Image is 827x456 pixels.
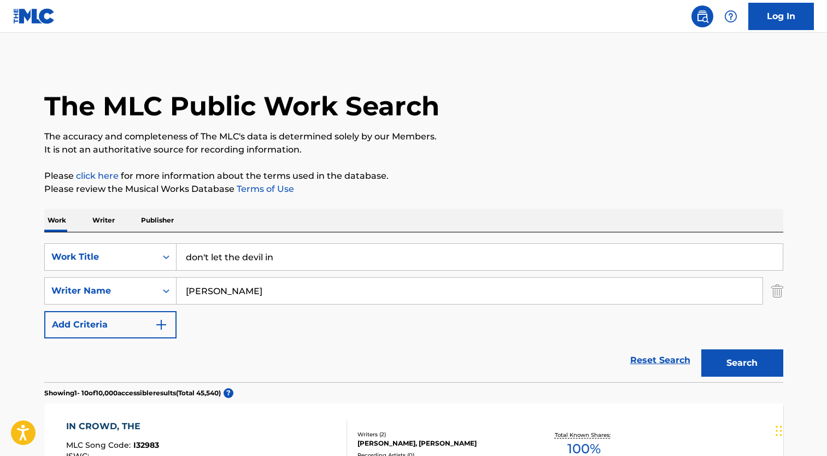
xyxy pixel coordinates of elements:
[691,5,713,27] a: Public Search
[89,209,118,232] p: Writer
[44,130,783,143] p: The accuracy and completeness of The MLC's data is determined solely by our Members.
[76,171,119,181] a: click here
[771,277,783,305] img: Delete Criterion
[555,431,613,439] p: Total Known Shares:
[51,284,150,297] div: Writer Name
[155,318,168,331] img: 9d2ae6d4665cec9f34b9.svg
[724,10,737,23] img: help
[720,5,742,27] div: Help
[772,404,827,456] iframe: Chat Widget
[625,348,696,372] a: Reset Search
[66,440,133,450] span: MLC Song Code :
[44,209,69,232] p: Work
[44,169,783,183] p: Please for more information about the terms used in the database.
[701,349,783,377] button: Search
[357,439,523,448] div: [PERSON_NAME], [PERSON_NAME]
[224,388,233,398] span: ?
[44,183,783,196] p: Please review the Musical Works Database
[51,250,150,264] div: Work Title
[44,143,783,156] p: It is not an authoritative source for recording information.
[44,388,221,398] p: Showing 1 - 10 of 10,000 accessible results (Total 45,540 )
[44,90,439,122] h1: The MLC Public Work Search
[44,243,783,382] form: Search Form
[696,10,709,23] img: search
[748,3,814,30] a: Log In
[776,414,782,447] div: Drag
[133,440,159,450] span: I32983
[13,8,55,24] img: MLC Logo
[138,209,177,232] p: Publisher
[66,420,159,433] div: IN CROWD, THE
[234,184,294,194] a: Terms of Use
[357,430,523,439] div: Writers ( 2 )
[44,311,177,338] button: Add Criteria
